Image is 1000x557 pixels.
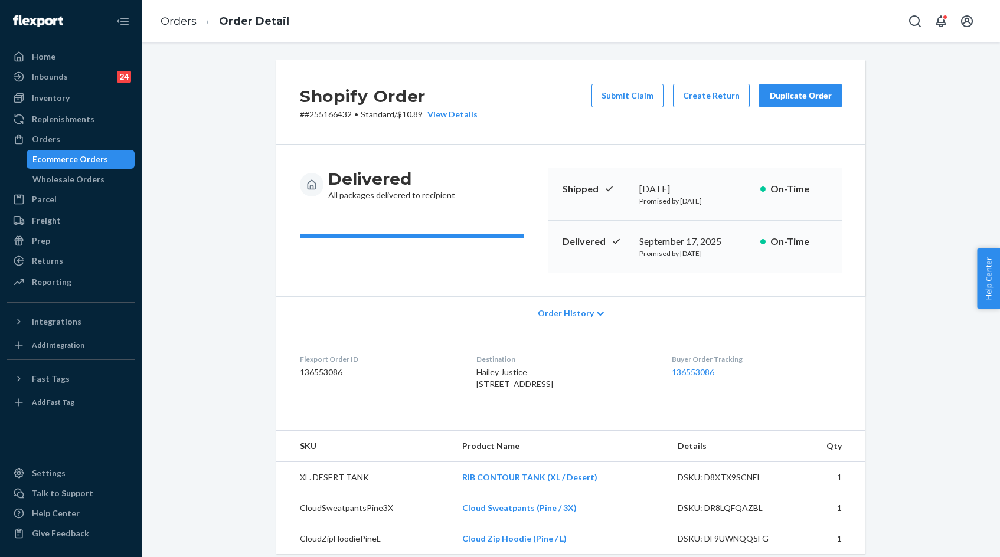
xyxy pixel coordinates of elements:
[678,471,789,483] div: DSKU: D8XTX9SCNEL
[462,503,577,513] a: Cloud Sweatpants (Pine / 3X)
[32,173,104,185] div: Wholesale Orders
[591,84,664,107] button: Submit Claim
[7,47,135,66] a: Home
[276,462,453,493] td: XL. DESERT TANK
[476,354,652,364] dt: Destination
[354,109,358,119] span: •
[276,523,453,554] td: CloudZipHoodiePineL
[453,431,668,462] th: Product Name
[977,248,1000,309] button: Help Center
[759,84,842,107] button: Duplicate Order
[798,431,865,462] th: Qty
[32,340,84,350] div: Add Integration
[300,366,457,378] dd: 136553086
[7,190,135,209] a: Parcel
[32,71,68,83] div: Inbounds
[117,71,131,83] div: 24
[7,110,135,129] a: Replenishments
[476,367,553,389] span: Hailey Justice [STREET_ADDRESS]
[32,527,89,539] div: Give Feedback
[678,533,789,545] div: DSKU: DF9UWNQQ5FG
[161,15,197,28] a: Orders
[462,533,567,543] a: Cloud Zip Hoodie (Pine / L)
[7,393,135,412] a: Add Fast Tag
[32,487,93,499] div: Talk to Support
[7,130,135,149] a: Orders
[7,67,135,86] a: Inbounds24
[32,194,57,205] div: Parcel
[32,113,94,125] div: Replenishments
[32,255,63,267] div: Returns
[639,196,751,206] p: Promised by [DATE]
[32,373,70,385] div: Fast Tags
[639,182,751,196] div: [DATE]
[673,84,750,107] button: Create Return
[300,109,478,120] p: # #255166432 / $10.89
[7,464,135,483] a: Settings
[770,235,828,248] p: On-Time
[903,9,927,33] button: Open Search Box
[27,150,135,169] a: Ecommerce Orders
[770,182,828,196] p: On-Time
[538,307,594,319] span: Order History
[32,507,80,519] div: Help Center
[32,235,50,247] div: Prep
[32,467,66,479] div: Settings
[276,493,453,523] td: CloudSweatpantsPine3X
[563,235,630,248] p: Delivered
[32,153,108,165] div: Ecommerce Orders
[32,397,74,407] div: Add Fast Tag
[798,462,865,493] td: 1
[7,369,135,388] button: Fast Tags
[7,504,135,523] a: Help Center
[769,90,832,101] div: Duplicate Order
[678,502,789,514] div: DSKU: DR8LQFQAZBL
[151,4,299,39] ol: breadcrumbs
[32,276,71,288] div: Reporting
[929,9,953,33] button: Open notifications
[219,15,289,28] a: Order Detail
[462,472,597,482] a: RIB CONTOUR TANK (XL / Desert)
[32,316,81,327] div: Integrations
[7,524,135,543] button: Give Feedback
[276,431,453,462] th: SKU
[7,231,135,250] a: Prep
[923,522,988,551] iframe: Opens a widget where you can chat to one of our agents
[798,493,865,523] td: 1
[32,92,70,104] div: Inventory
[672,354,842,364] dt: Buyer Order Tracking
[328,168,455,189] h3: Delivered
[7,273,135,291] a: Reporting
[955,9,979,33] button: Open account menu
[639,248,751,258] p: Promised by [DATE]
[32,51,55,63] div: Home
[300,354,457,364] dt: Flexport Order ID
[423,109,478,120] button: View Details
[7,336,135,355] a: Add Integration
[7,484,135,503] button: Talk to Support
[563,182,630,196] p: Shipped
[7,312,135,331] button: Integrations
[668,431,798,462] th: Details
[7,89,135,107] a: Inventory
[361,109,394,119] span: Standard
[32,215,61,227] div: Freight
[300,84,478,109] h2: Shopify Order
[7,251,135,270] a: Returns
[111,9,135,33] button: Close Navigation
[32,133,60,145] div: Orders
[27,170,135,189] a: Wholesale Orders
[798,523,865,554] td: 1
[7,211,135,230] a: Freight
[639,235,751,248] div: September 17, 2025
[328,168,455,201] div: All packages delivered to recipient
[672,367,714,377] a: 136553086
[13,15,63,27] img: Flexport logo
